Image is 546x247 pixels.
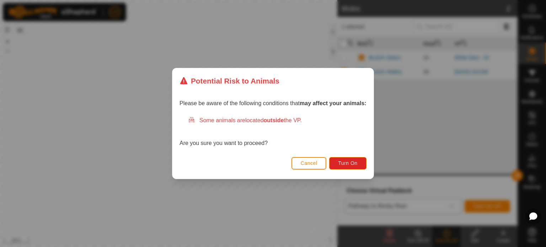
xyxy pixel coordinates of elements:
[301,160,317,166] span: Cancel
[291,157,327,170] button: Cancel
[245,117,302,123] span: located the VP.
[300,100,366,106] strong: may affect your animals:
[180,100,366,106] span: Please be aware of the following conditions that
[180,75,279,86] div: Potential Risk to Animals
[264,117,284,123] strong: outside
[188,116,366,125] div: Some animals are
[330,157,366,170] button: Turn On
[338,160,358,166] span: Turn On
[180,116,366,147] div: Are you sure you want to proceed?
